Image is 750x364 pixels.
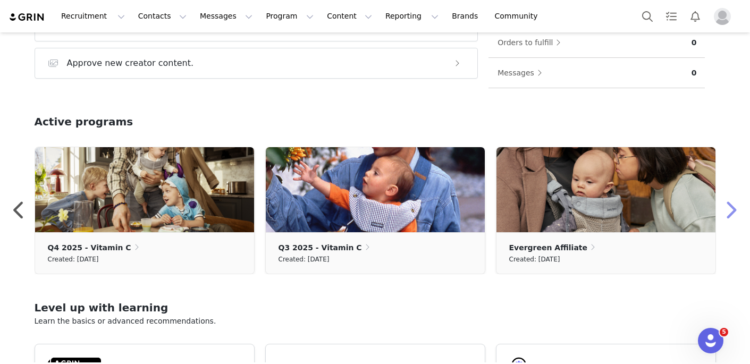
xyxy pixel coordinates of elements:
[35,114,133,130] h2: Active programs
[266,147,485,232] img: a03c3b09-d62a-4cf2-a5da-3797b477b61c.jpg
[193,4,259,28] button: Messages
[259,4,320,28] button: Program
[660,4,683,28] a: Tasks
[488,4,549,28] a: Community
[720,328,728,336] span: 5
[509,253,560,265] small: Created: [DATE]
[279,253,330,265] small: Created: [DATE]
[698,328,723,353] iframe: Intercom live chat
[35,300,716,316] h2: Level up with learning
[692,67,697,79] p: 0
[9,12,46,22] img: grin logo
[67,57,194,70] h3: Approve new creator content.
[636,4,659,28] button: Search
[48,242,131,253] p: Q4 2025 - Vitamin C
[707,8,741,25] button: Profile
[321,4,378,28] button: Content
[509,242,588,253] p: Evergreen Affiliate
[35,316,716,327] p: Learn the basics or advanced recommendations.
[497,64,547,81] button: Messages
[692,37,697,48] p: 0
[279,242,362,253] p: Q3 2025 - Vitamin C
[445,4,487,28] a: Brands
[48,253,99,265] small: Created: [DATE]
[684,4,707,28] button: Notifications
[379,4,445,28] button: Reporting
[496,147,715,232] img: fac4c331-aacb-4dfb-94ac-38fd682af13a.png
[35,147,254,232] img: 94977e03-abab-4789-8902-b4410f8dac47.jpg
[714,8,731,25] img: placeholder-profile.jpg
[55,4,131,28] button: Recruitment
[35,48,478,79] button: Approve new creator content.
[132,4,193,28] button: Contacts
[497,34,566,51] button: Orders to fulfill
